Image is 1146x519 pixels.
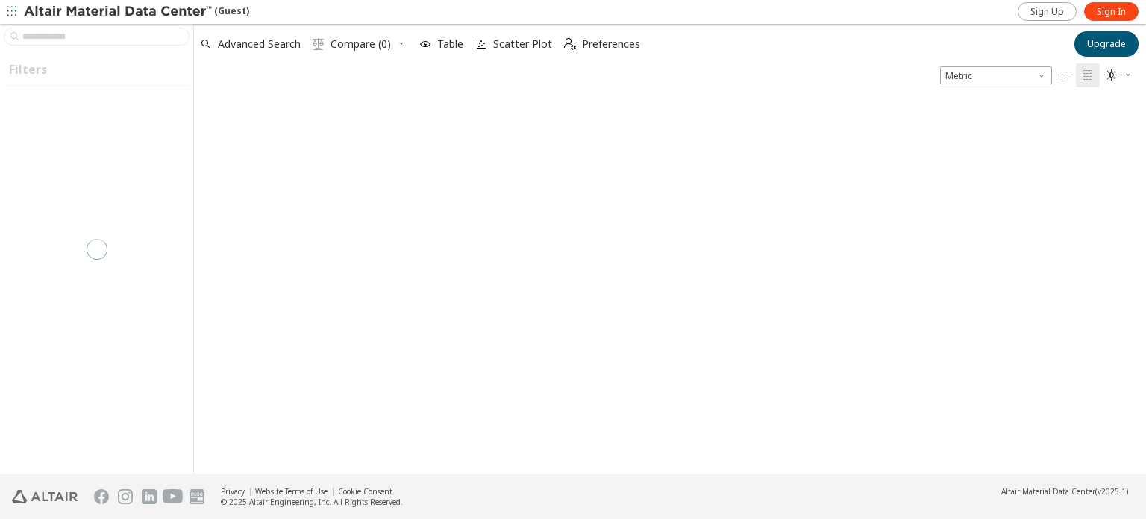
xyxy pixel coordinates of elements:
span: Compare (0) [331,39,391,49]
i:  [564,38,576,50]
button: Upgrade [1074,31,1139,57]
span: Sign Up [1030,6,1064,18]
div: (Guest) [24,4,249,19]
a: Sign In [1084,2,1139,21]
a: Sign Up [1018,2,1077,21]
i:  [1082,69,1094,81]
span: Advanced Search [218,39,301,49]
i:  [313,38,325,50]
span: Upgrade [1087,38,1126,50]
div: Unit System [940,66,1052,84]
div: (v2025.1) [1001,486,1128,497]
span: Scatter Plot [493,39,552,49]
i:  [1058,69,1070,81]
span: Preferences [582,39,640,49]
img: Altair Material Data Center [24,4,214,19]
a: Website Terms of Use [255,486,328,497]
button: Table View [1052,63,1076,87]
span: Metric [940,66,1052,84]
span: Altair Material Data Center [1001,486,1095,497]
i:  [1106,69,1118,81]
span: Table [437,39,463,49]
img: Altair Engineering [12,490,78,503]
span: Sign In [1097,6,1126,18]
button: Theme [1100,63,1139,87]
button: Tile View [1076,63,1100,87]
a: Cookie Consent [338,486,392,497]
a: Privacy [221,486,245,497]
div: © 2025 Altair Engineering, Inc. All Rights Reserved. [221,497,403,507]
